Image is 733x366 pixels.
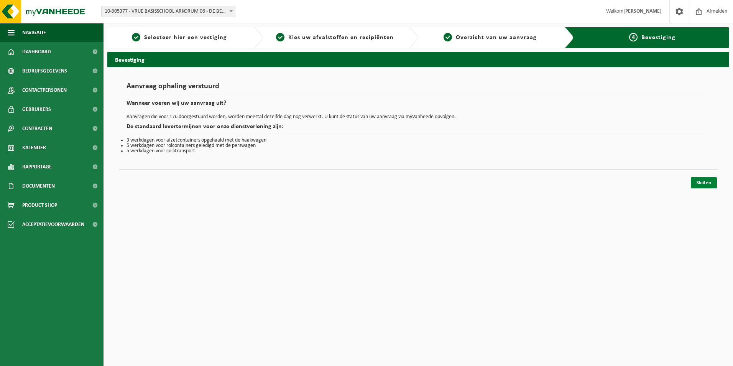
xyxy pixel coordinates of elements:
[623,8,662,14] strong: [PERSON_NAME]
[22,176,55,196] span: Documenten
[456,35,537,41] span: Overzicht van uw aanvraag
[22,61,67,81] span: Bedrijfsgegevens
[107,52,729,67] h2: Bevestiging
[267,33,403,42] a: 2Kies uw afvalstoffen en recipiënten
[444,33,452,41] span: 3
[22,138,46,157] span: Kalender
[22,81,67,100] span: Contactpersonen
[127,114,710,120] p: Aanvragen die voor 17u doorgestuurd worden, worden meestal dezelfde dag nog verwerkt. U kunt de s...
[288,35,394,41] span: Kies uw afvalstoffen en recipiënten
[22,23,46,42] span: Navigatie
[102,6,235,17] span: 10-905377 - VRIJE BASISSCHOOL ARKORUM 06 - DE BEVER - BEVEREN
[22,157,52,176] span: Rapportage
[127,100,710,110] h2: Wanneer voeren wij uw aanvraag uit?
[127,124,710,134] h2: De standaard levertermijnen voor onze dienstverlening zijn:
[127,148,710,154] li: 5 werkdagen voor collitransport
[127,82,710,94] h1: Aanvraag ophaling verstuurd
[22,215,84,234] span: Acceptatievoorwaarden
[276,33,284,41] span: 2
[22,119,52,138] span: Contracten
[691,177,717,188] a: Sluiten
[111,33,248,42] a: 1Selecteer hier een vestiging
[22,100,51,119] span: Gebruikers
[629,33,638,41] span: 4
[422,33,559,42] a: 3Overzicht van uw aanvraag
[127,143,710,148] li: 5 werkdagen voor rolcontainers geledigd met de perswagen
[127,138,710,143] li: 3 werkdagen voor afzetcontainers opgehaald met de haakwagen
[144,35,227,41] span: Selecteer hier een vestiging
[641,35,675,41] span: Bevestiging
[101,6,235,17] span: 10-905377 - VRIJE BASISSCHOOL ARKORUM 06 - DE BEVER - BEVEREN
[132,33,140,41] span: 1
[22,196,57,215] span: Product Shop
[22,42,51,61] span: Dashboard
